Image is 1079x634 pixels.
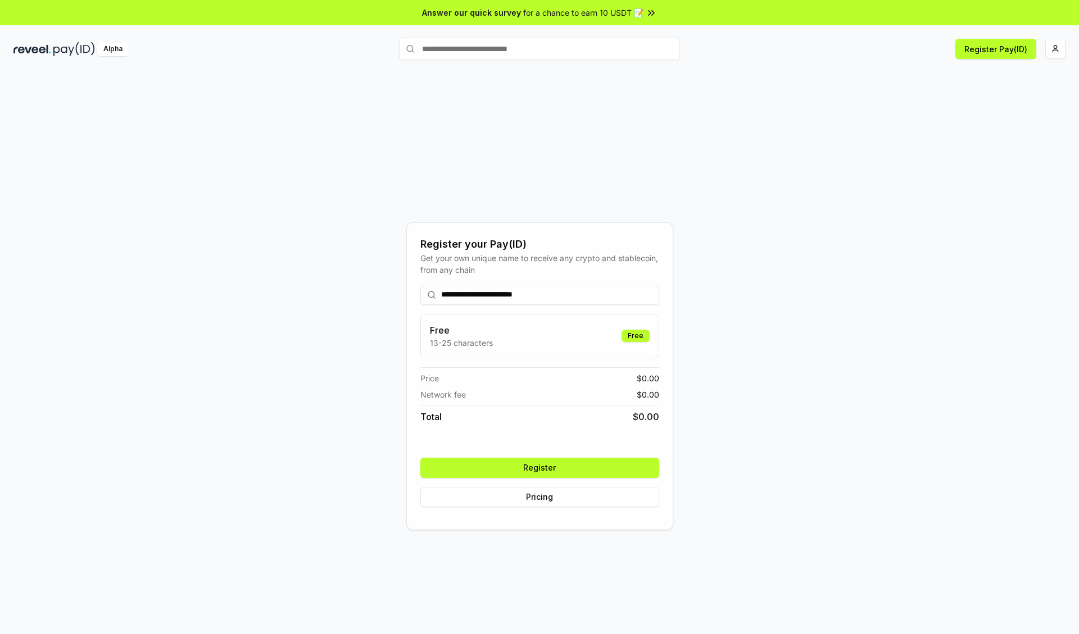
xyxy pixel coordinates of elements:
[637,372,659,384] span: $ 0.00
[13,42,51,56] img: reveel_dark
[97,42,129,56] div: Alpha
[420,236,659,252] div: Register your Pay(ID)
[637,389,659,400] span: $ 0.00
[422,7,521,19] span: Answer our quick survey
[420,252,659,276] div: Get your own unique name to receive any crypto and stablecoin, from any chain
[420,487,659,507] button: Pricing
[420,458,659,478] button: Register
[955,39,1036,59] button: Register Pay(ID)
[420,410,442,423] span: Total
[523,7,643,19] span: for a chance to earn 10 USDT 📝
[420,372,439,384] span: Price
[53,42,95,56] img: pay_id
[430,337,493,349] p: 13-25 characters
[633,410,659,423] span: $ 0.00
[420,389,466,400] span: Network fee
[430,323,493,337] h3: Free
[622,330,650,342] div: Free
